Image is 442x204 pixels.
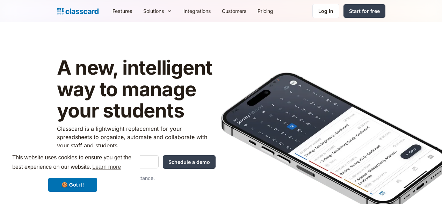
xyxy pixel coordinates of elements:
[178,3,216,19] a: Integrations
[91,162,122,172] a: learn more about cookies
[318,7,333,15] div: Log in
[143,7,164,15] div: Solutions
[6,147,140,198] div: cookieconsent
[48,178,97,192] a: dismiss cookie message
[107,3,138,19] a: Features
[57,6,99,16] a: Logo
[312,4,339,18] a: Log in
[12,153,133,172] span: This website uses cookies to ensure you get the best experience on our website.
[138,3,178,19] div: Solutions
[216,3,252,19] a: Customers
[163,155,216,169] input: Schedule a demo
[349,7,380,15] div: Start for free
[252,3,279,19] a: Pricing
[343,4,385,18] a: Start for free
[57,124,216,150] p: Classcard is a lightweight replacement for your spreadsheets to organize, automate and collaborat...
[57,57,216,122] h1: A new, intelligent way to manage your students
